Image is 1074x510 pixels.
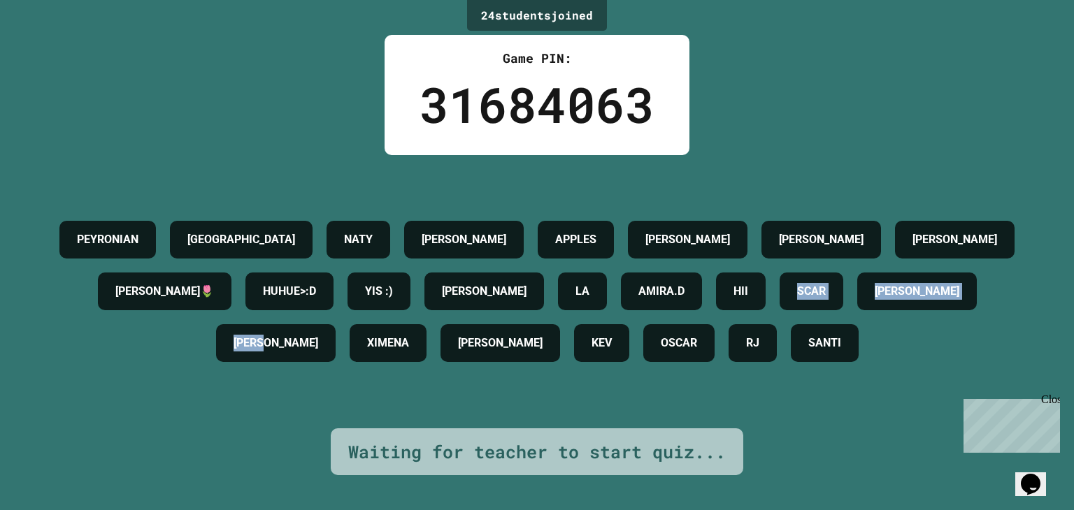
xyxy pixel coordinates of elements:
[797,283,826,300] h4: SCAR
[458,335,543,351] h4: [PERSON_NAME]
[367,335,409,351] h4: XIMENA
[912,231,997,248] h4: [PERSON_NAME]
[808,335,841,351] h4: SANTI
[234,335,318,351] h4: [PERSON_NAME]
[555,231,596,248] h4: APPLES
[115,283,214,300] h4: [PERSON_NAME]🌷
[422,231,506,248] h4: [PERSON_NAME]
[645,231,730,248] h4: [PERSON_NAME]
[442,283,527,300] h4: [PERSON_NAME]
[365,283,393,300] h4: YIS :)
[77,231,138,248] h4: PEYRONIAN
[638,283,685,300] h4: AMIRA.D
[875,283,959,300] h4: [PERSON_NAME]
[187,231,295,248] h4: [GEOGRAPHIC_DATA]
[733,283,748,300] h4: HII
[420,49,654,68] div: Game PIN:
[746,335,759,351] h4: RJ
[263,283,316,300] h4: HUHUE>:D
[348,439,726,465] div: Waiting for teacher to start quiz...
[958,393,1060,453] iframe: chat widget
[592,335,612,351] h4: KEV
[344,231,373,248] h4: NATY
[420,68,654,141] div: 31684063
[779,231,864,248] h4: [PERSON_NAME]
[661,335,697,351] h4: OSCAR
[6,6,96,89] div: Chat with us now!Close
[575,283,589,300] h4: LA
[1015,454,1060,496] iframe: chat widget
